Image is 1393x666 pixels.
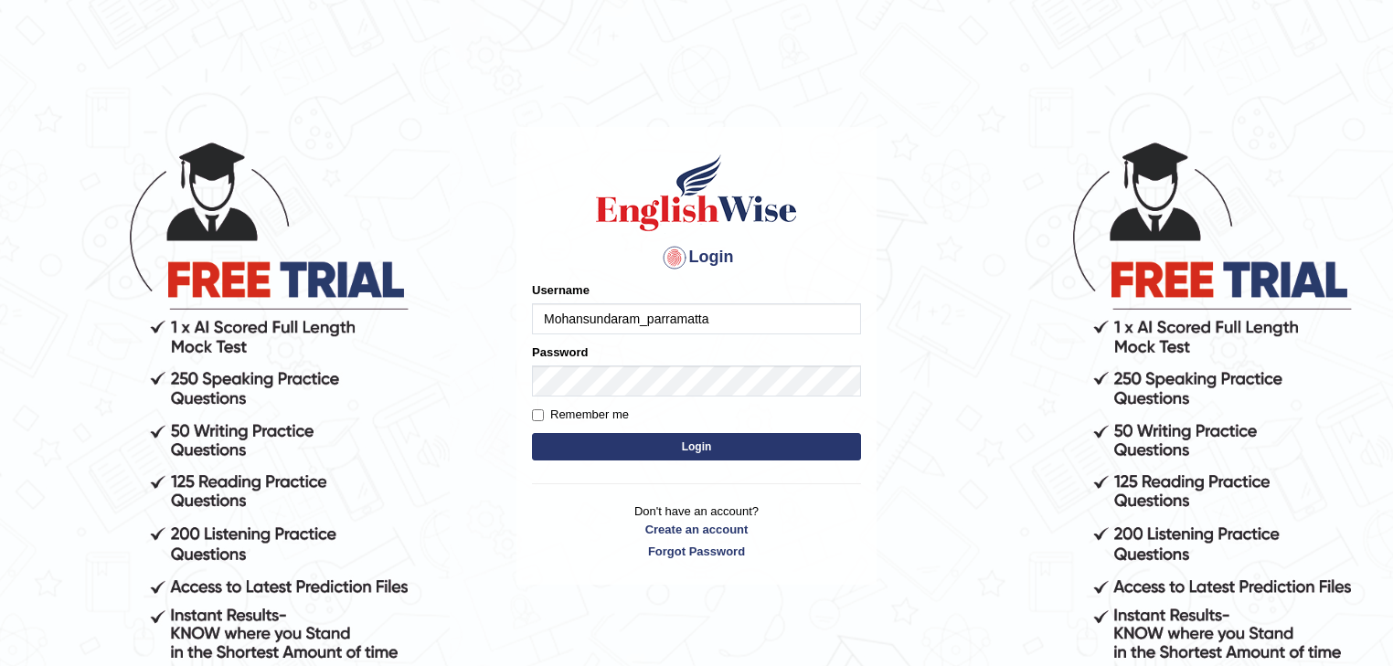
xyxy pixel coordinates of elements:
p: Don't have an account? [532,502,861,559]
label: Remember me [532,406,629,424]
label: Password [532,344,588,361]
input: Remember me [532,409,544,421]
a: Create an account [532,521,861,538]
a: Forgot Password [532,543,861,560]
label: Username [532,281,590,299]
button: Login [532,433,861,460]
img: Logo of English Wise sign in for intelligent practice with AI [592,152,801,234]
h4: Login [532,243,861,272]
